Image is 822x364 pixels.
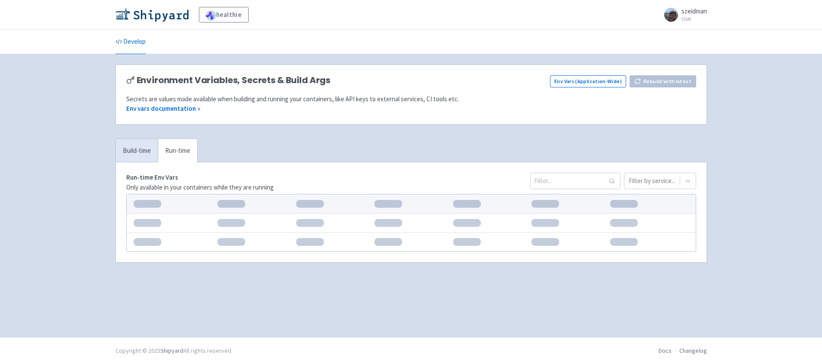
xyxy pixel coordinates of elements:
[160,347,183,354] a: Shipyard
[158,139,197,163] a: Run-time
[115,8,189,22] img: Shipyard logo
[681,7,707,15] span: szeidman
[681,16,707,22] small: User
[126,183,274,193] p: Only available in your containers while they are running
[630,75,696,87] button: Rebuild with latest
[679,347,707,354] a: Changelog
[115,346,233,355] div: Copyright © 2025 All rights reserved.
[659,347,672,354] a: Docs
[137,75,331,85] span: Environment Variables, Secrets & Build Args
[126,94,696,104] div: Secrets are values made available when building and running your containers, like API keys to ext...
[530,173,620,189] input: Filter...
[659,8,707,22] a: szeidman User
[116,139,158,163] a: Build-time
[199,7,249,23] a: healthie
[126,173,178,181] strong: Run-time Env Vars
[550,75,627,87] a: Env Vars (Application-Wide)
[115,30,146,54] a: Develop
[126,104,200,113] a: Env vars documentation »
